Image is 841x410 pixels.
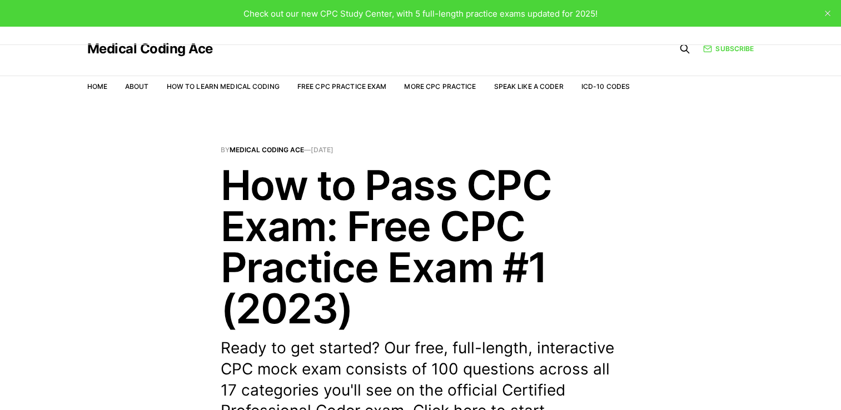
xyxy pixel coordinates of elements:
[581,82,630,91] a: ICD-10 Codes
[87,82,107,91] a: Home
[221,147,621,153] span: By —
[87,42,213,56] a: Medical Coding Ace
[243,8,598,19] span: Check out our new CPC Study Center, with 5 full-length practice exams updated for 2025!
[819,4,837,22] button: close
[660,356,841,410] iframe: portal-trigger
[167,82,280,91] a: How to Learn Medical Coding
[125,82,149,91] a: About
[494,82,564,91] a: Speak Like a Coder
[221,164,621,329] h1: How to Pass CPC Exam: Free CPC Practice Exam #1 (2023)
[404,82,476,91] a: More CPC Practice
[703,43,754,54] a: Subscribe
[230,146,304,154] a: Medical Coding Ace
[297,82,387,91] a: Free CPC Practice Exam
[311,146,334,154] time: [DATE]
